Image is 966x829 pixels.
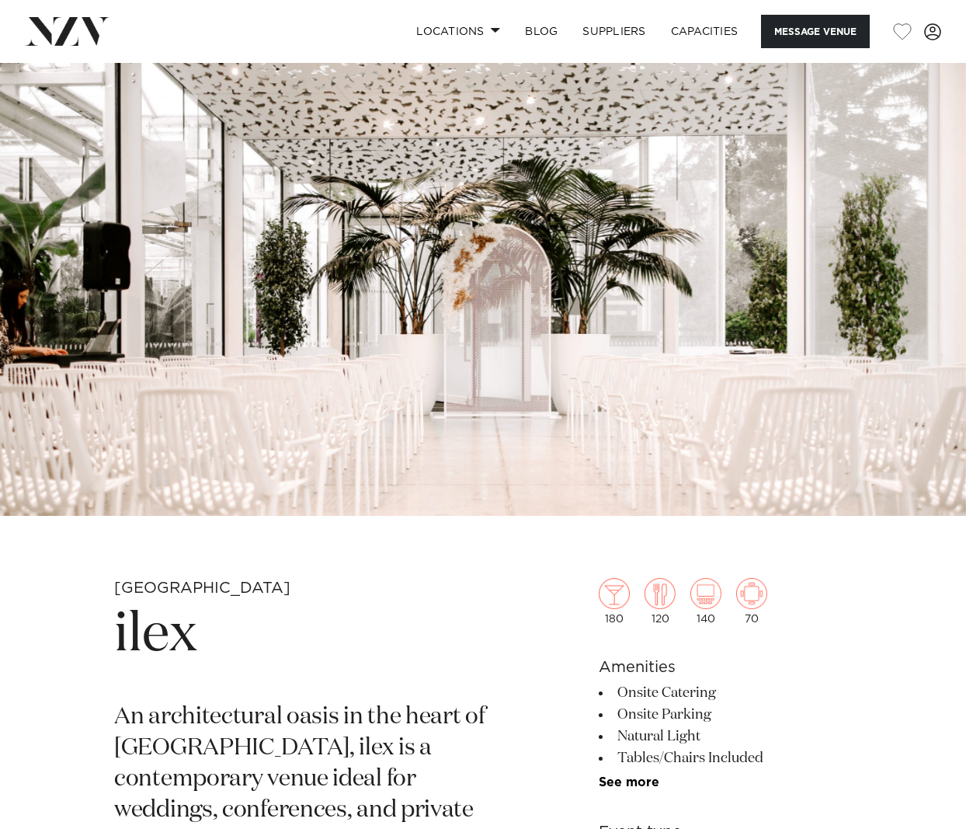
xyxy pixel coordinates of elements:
[599,578,630,609] img: cocktail.png
[599,747,852,769] li: Tables/Chairs Included
[690,578,721,625] div: 140
[570,15,658,48] a: SUPPLIERS
[658,15,751,48] a: Capacities
[114,600,488,671] h1: ilex
[599,704,852,726] li: Onsite Parking
[645,578,676,625] div: 120
[404,15,513,48] a: Locations
[645,578,676,609] img: dining.png
[599,726,852,747] li: Natural Light
[114,580,290,596] small: [GEOGRAPHIC_DATA]
[599,682,852,704] li: Onsite Catering
[599,656,852,679] h6: Amenities
[736,578,767,625] div: 70
[690,578,721,609] img: theatre.png
[599,578,630,625] div: 180
[761,15,870,48] button: Message Venue
[513,15,570,48] a: BLOG
[25,17,109,45] img: nzv-logo.png
[736,578,767,609] img: meeting.png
